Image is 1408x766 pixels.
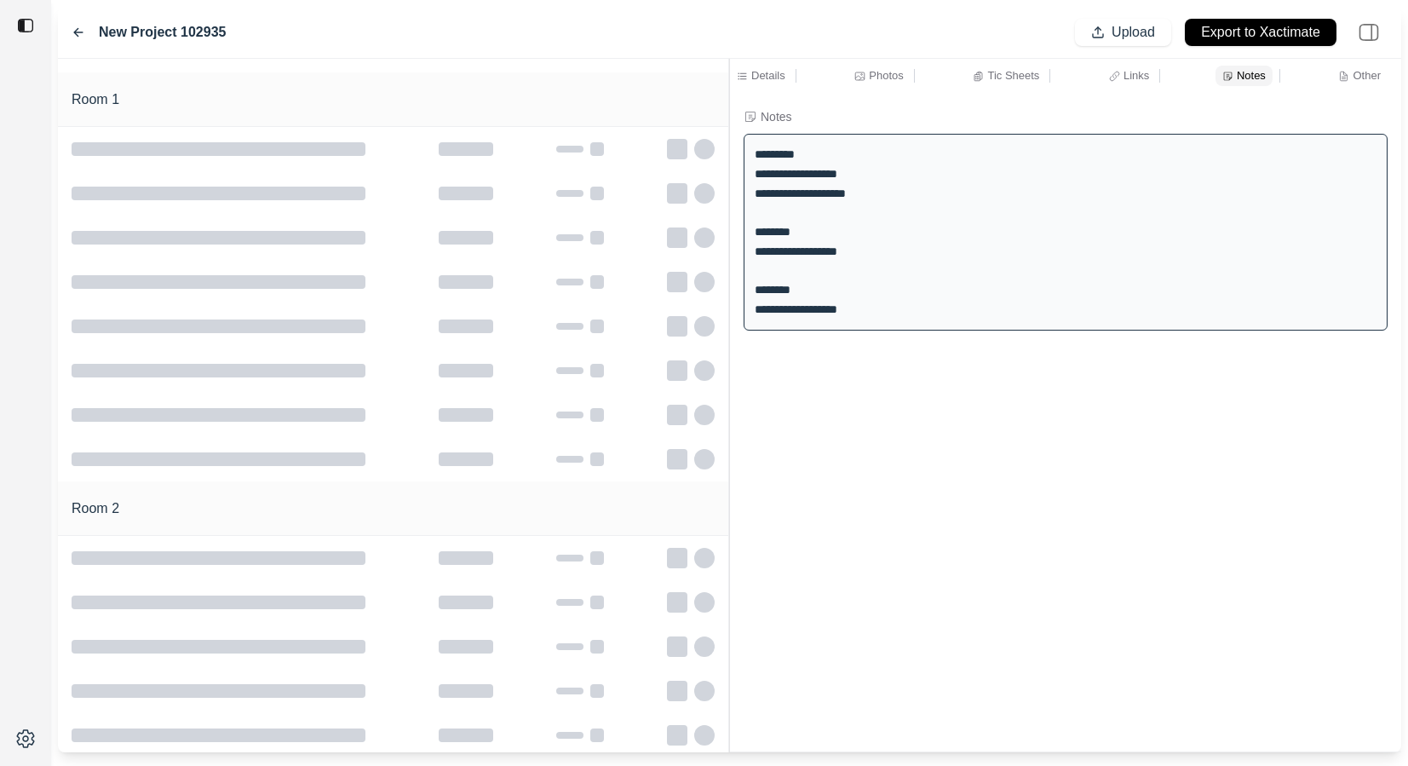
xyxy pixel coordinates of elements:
button: Upload [1075,19,1171,46]
img: right-panel.svg [1350,14,1388,51]
p: Export to Xactimate [1201,23,1320,43]
h1: Room 2 [72,498,119,519]
p: Tic Sheets [987,68,1039,83]
h1: Room 1 [72,89,119,110]
p: Notes [1237,68,1266,83]
p: Details [751,68,785,83]
p: Upload [1112,23,1155,43]
p: Photos [869,68,903,83]
p: Other [1353,68,1381,83]
div: Notes [761,108,792,125]
label: New Project 102935 [99,22,226,43]
p: Links [1124,68,1149,83]
img: toggle sidebar [17,17,34,34]
button: Export to Xactimate [1185,19,1336,46]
